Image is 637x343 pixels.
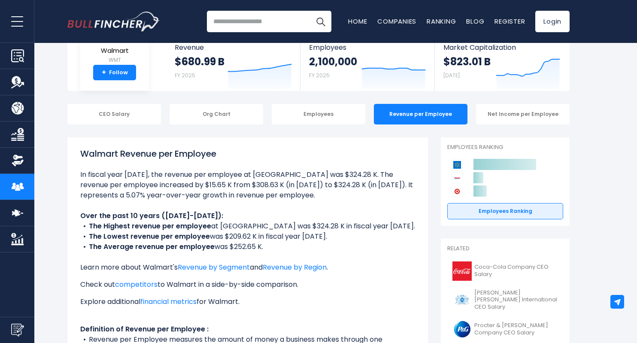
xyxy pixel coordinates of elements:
[175,72,195,79] small: FY 2025
[178,262,250,272] a: Revenue by Segment
[263,262,327,272] a: Revenue by Region
[80,262,415,273] p: Learn more about Walmart's and .
[80,231,415,242] li: was $209.62 K in fiscal year [DATE].
[115,279,158,289] a: competitors
[474,264,558,278] span: Coca-Cola Company CEO Salary
[80,170,415,200] li: In fiscal year [DATE], the revenue per employee at [GEOGRAPHIC_DATA] was $324.28 K. The revenue p...
[447,144,563,151] p: Employees Ranking
[443,43,560,52] span: Market Capitalization
[166,36,300,91] a: Revenue $680.99 B FY 2025
[89,221,211,231] b: The Highest revenue per employee
[427,17,456,26] a: Ranking
[447,317,563,341] a: Procter & [PERSON_NAME] Company CEO Salary
[474,322,558,337] span: Procter & [PERSON_NAME] Company CEO Salary
[447,259,563,283] a: Coca-Cola Company CEO Salary
[309,43,425,52] span: Employees
[100,56,130,64] small: WMT
[93,65,136,80] a: +Follow
[80,297,415,307] p: Explore additional for Walmart.
[80,242,415,252] li: was $252.65 K.
[140,297,197,307] a: financial metrics
[447,203,563,219] a: Employees Ranking
[80,221,415,231] li: at [GEOGRAPHIC_DATA] was $324.28 K in fiscal year [DATE].
[447,287,563,313] a: [PERSON_NAME] [PERSON_NAME] International CEO Salary
[310,11,331,32] button: Search
[443,55,491,68] strong: $823.01 B
[452,159,463,170] img: Walmart competitors logo
[80,147,415,160] h1: Walmart Revenue per Employee
[435,36,569,91] a: Market Capitalization $823.01 B [DATE]
[535,11,570,32] a: Login
[348,17,367,26] a: Home
[452,319,472,339] img: PG logo
[466,17,484,26] a: Blog
[452,186,463,197] img: Target Corporation competitors logo
[377,17,416,26] a: Companies
[89,242,215,252] b: The Average revenue per employee
[452,290,472,310] img: PM logo
[11,154,24,167] img: Ownership
[452,261,472,281] img: KO logo
[374,104,467,124] div: Revenue per Employee
[100,47,130,55] span: Walmart
[89,231,210,241] b: The Lowest revenue per employee
[443,72,460,79] small: [DATE]
[300,36,434,91] a: Employees 2,100,000 FY 2025
[175,43,292,52] span: Revenue
[309,72,330,79] small: FY 2025
[452,173,463,184] img: Costco Wholesale Corporation competitors logo
[67,104,161,124] div: CEO Salary
[175,55,224,68] strong: $680.99 B
[102,69,106,76] strong: +
[80,211,223,221] b: Over the past 10 years ([DATE]-[DATE]):
[272,104,365,124] div: Employees
[447,245,563,252] p: Related
[474,289,558,311] span: [PERSON_NAME] [PERSON_NAME] International CEO Salary
[80,279,415,290] p: Check out to Walmart in a side-by-side comparison.
[80,324,209,334] b: Definition of Revenue per Employee :
[494,17,525,26] a: Register
[476,104,570,124] div: Net Income per Employee
[67,12,160,31] a: Go to homepage
[67,12,160,31] img: Bullfincher logo
[309,55,357,68] strong: 2,100,000
[170,104,263,124] div: Org Chart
